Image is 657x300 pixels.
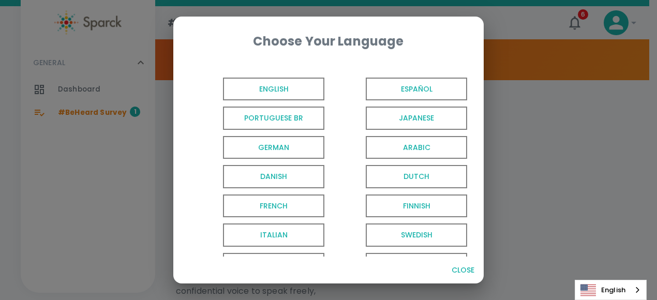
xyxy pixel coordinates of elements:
span: Canadian French [366,253,467,276]
button: Canadian French [328,250,471,279]
button: Swedish [328,220,471,250]
span: French [223,194,324,218]
aside: Language selected: English [575,280,647,300]
span: Finnish [366,194,467,218]
button: Dutch [328,162,471,191]
button: Español [328,74,471,104]
button: English [186,74,328,104]
span: Japanese [366,107,467,130]
button: German [186,133,328,162]
span: Dutch [366,165,467,188]
button: French [186,191,328,221]
span: Portuguese BR [223,107,324,130]
span: Español [366,78,467,101]
div: Choose Your Language [190,33,467,50]
button: Portuguese BR [186,103,328,133]
span: German [223,136,324,159]
span: Arabic [366,136,467,159]
button: Danish [186,162,328,191]
a: English [575,280,646,299]
button: Close [446,261,480,280]
span: Italian [223,223,324,247]
span: Russian [223,253,324,276]
button: Russian [186,250,328,279]
span: Swedish [366,223,467,247]
button: Finnish [328,191,471,221]
button: Italian [186,220,328,250]
button: Arabic [328,133,471,162]
button: Japanese [328,103,471,133]
span: English [223,78,324,101]
div: Language [575,280,647,300]
span: Danish [223,165,324,188]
